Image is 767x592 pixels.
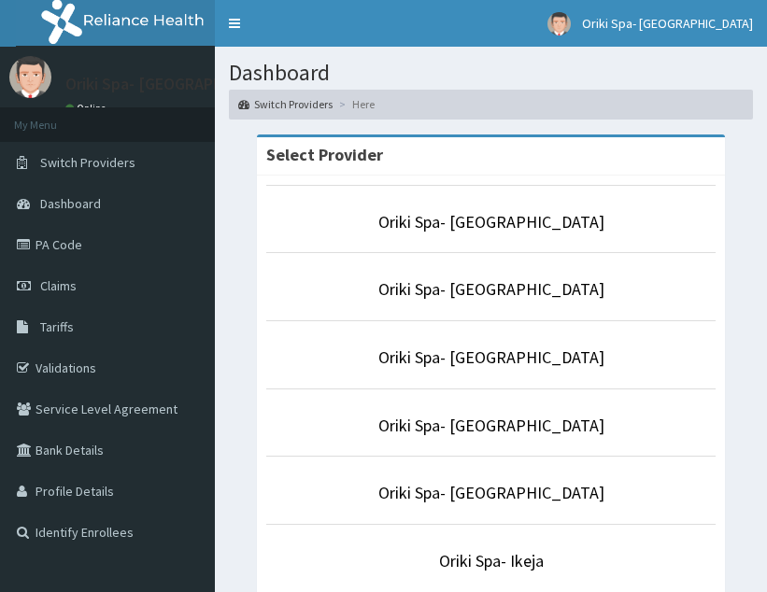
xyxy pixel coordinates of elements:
strong: Select Provider [266,144,383,165]
a: Switch Providers [238,96,333,112]
span: Switch Providers [40,154,135,171]
a: Oriki Spa- [GEOGRAPHIC_DATA] [378,482,604,503]
span: Tariffs [40,318,74,335]
img: User Image [9,56,51,98]
img: User Image [547,12,571,35]
a: Oriki Spa- Ikeja [439,550,544,571]
a: Oriki Spa- [GEOGRAPHIC_DATA] [378,346,604,368]
span: Dashboard [40,195,101,212]
h1: Dashboard [229,61,753,85]
li: Here [334,96,375,112]
a: Oriki Spa- [GEOGRAPHIC_DATA] [378,278,604,300]
p: Oriki Spa- [GEOGRAPHIC_DATA] [65,76,292,92]
span: Claims [40,277,77,294]
span: Oriki Spa- [GEOGRAPHIC_DATA] [582,15,753,32]
a: Oriki Spa- [GEOGRAPHIC_DATA] [378,211,604,233]
a: Oriki Spa- [GEOGRAPHIC_DATA] [378,415,604,436]
a: Online [65,102,110,115]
